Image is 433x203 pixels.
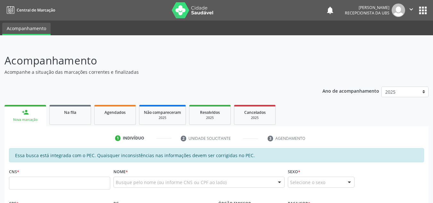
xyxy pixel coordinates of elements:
div: 2025 [239,115,271,120]
span: Na fila [64,110,76,115]
div: person_add [22,109,29,116]
span: Resolvidos [200,110,220,115]
a: Acompanhamento [2,23,51,35]
span: Não compareceram [144,110,181,115]
p: Acompanhe a situação das marcações correntes e finalizadas [4,69,301,75]
button:  [405,4,417,17]
span: Central de Marcação [17,7,55,13]
label: Sexo [288,167,300,177]
button: apps [417,5,429,16]
img: img [392,4,405,17]
div: Nova marcação [9,117,42,122]
p: Ano de acompanhamento [322,87,379,95]
a: Central de Marcação [4,5,55,15]
div: Essa busca está integrada com o PEC. Quaisquer inconsistências nas informações devem ser corrigid... [9,148,424,162]
div: 2025 [144,115,181,120]
div: [PERSON_NAME] [345,5,389,10]
label: Nome [113,167,128,177]
span: Cancelados [244,110,266,115]
span: Busque pelo nome (ou informe CNS ou CPF ao lado) [116,179,227,186]
label: CNS [9,167,19,177]
span: Selecione o sexo [290,179,325,186]
button: notifications [326,6,335,15]
span: Agendados [104,110,126,115]
span: Recepcionista da UBS [345,10,389,16]
p: Acompanhamento [4,53,301,69]
div: 2025 [194,115,226,120]
i:  [408,6,415,13]
div: 1 [115,135,121,141]
div: Indivíduo [123,135,144,141]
